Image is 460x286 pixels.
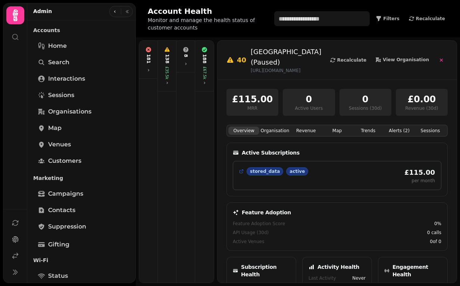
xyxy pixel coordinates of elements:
[291,127,322,135] button: Revenue
[164,66,170,79] div: £35.5k
[233,239,264,245] span: Active Venues
[383,57,429,62] span: View Organisation
[415,127,446,135] button: Sessions
[337,58,366,62] span: Recalculate
[33,237,130,252] a: Gifting
[164,54,170,63] div: 138
[33,71,130,86] a: Interactions
[48,58,69,67] span: Search
[202,66,207,79] div: £67.5k
[400,93,443,105] p: £0.00
[404,178,435,184] p: per month
[237,55,246,65] span: 40
[33,219,130,234] a: Suppression
[33,38,130,53] a: Home
[372,55,432,65] a: View Organisation
[309,263,366,271] div: Activity Health
[406,14,448,23] button: Recalculate
[33,186,130,201] a: Campaigns
[145,54,151,63] div: 181
[228,127,259,135] button: Overview
[404,167,435,178] p: £115.00
[233,230,269,236] span: API Usage (30d)
[400,105,443,111] p: Revenue (30d)
[33,254,130,267] p: Wi-Fi
[247,167,283,175] div: stored_data
[48,222,86,231] span: Suppression
[33,104,130,119] a: Organisations
[48,41,67,50] span: Home
[309,275,336,281] dt: Last Activity
[231,93,274,105] p: £115.00
[430,239,441,245] span: 0 of 0
[48,107,91,116] span: Organisations
[384,263,441,278] div: Engagement Health
[33,55,130,70] a: Search
[233,149,441,156] div: Active Subscriptions
[384,127,414,135] button: Alerts ( 2 )
[322,127,353,135] button: Map
[48,189,83,198] span: Campaigns
[344,93,387,105] p: 0
[48,271,68,280] span: Status
[286,167,308,175] div: active
[231,105,274,111] p: MRR
[373,14,402,23] button: Filters
[48,156,81,165] span: Customers
[48,91,74,100] span: Sessions
[344,105,387,111] p: Sessions (30d)
[353,127,384,135] button: Trends
[33,268,130,283] a: Status
[352,275,366,281] dd: Never
[33,7,52,15] h2: Admin
[33,24,130,37] p: Accounts
[251,68,327,74] p: [URL][DOMAIN_NAME]
[33,137,130,152] a: Venues
[48,140,71,149] span: Venues
[33,121,130,136] a: Map
[48,124,62,133] span: Map
[48,74,85,83] span: Interactions
[287,105,330,111] p: Active Users
[327,56,369,65] button: Recalculate
[434,221,441,227] span: 0 %
[416,16,445,21] span: Recalculate
[33,203,130,218] a: Contacts
[33,171,130,185] p: Marketing
[259,127,290,135] button: Organisation
[287,93,330,105] p: 0
[427,230,441,236] span: 0 calls
[148,6,268,16] h2: Account Health
[383,16,399,21] span: Filters
[233,263,290,278] div: Subscription Health
[148,16,268,31] p: Monitor and manage the health status of customer accounts
[48,240,69,249] span: Gifting
[48,206,75,215] span: Contacts
[33,153,130,168] a: Customers
[201,54,207,63] div: 188
[372,55,432,64] button: View Organisation
[33,88,130,103] a: Sessions
[183,54,189,57] div: 8
[233,221,285,227] span: Feature Adoption Score
[251,47,327,68] h3: [GEOGRAPHIC_DATA] (Paused)
[233,209,441,216] div: Feature Adoption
